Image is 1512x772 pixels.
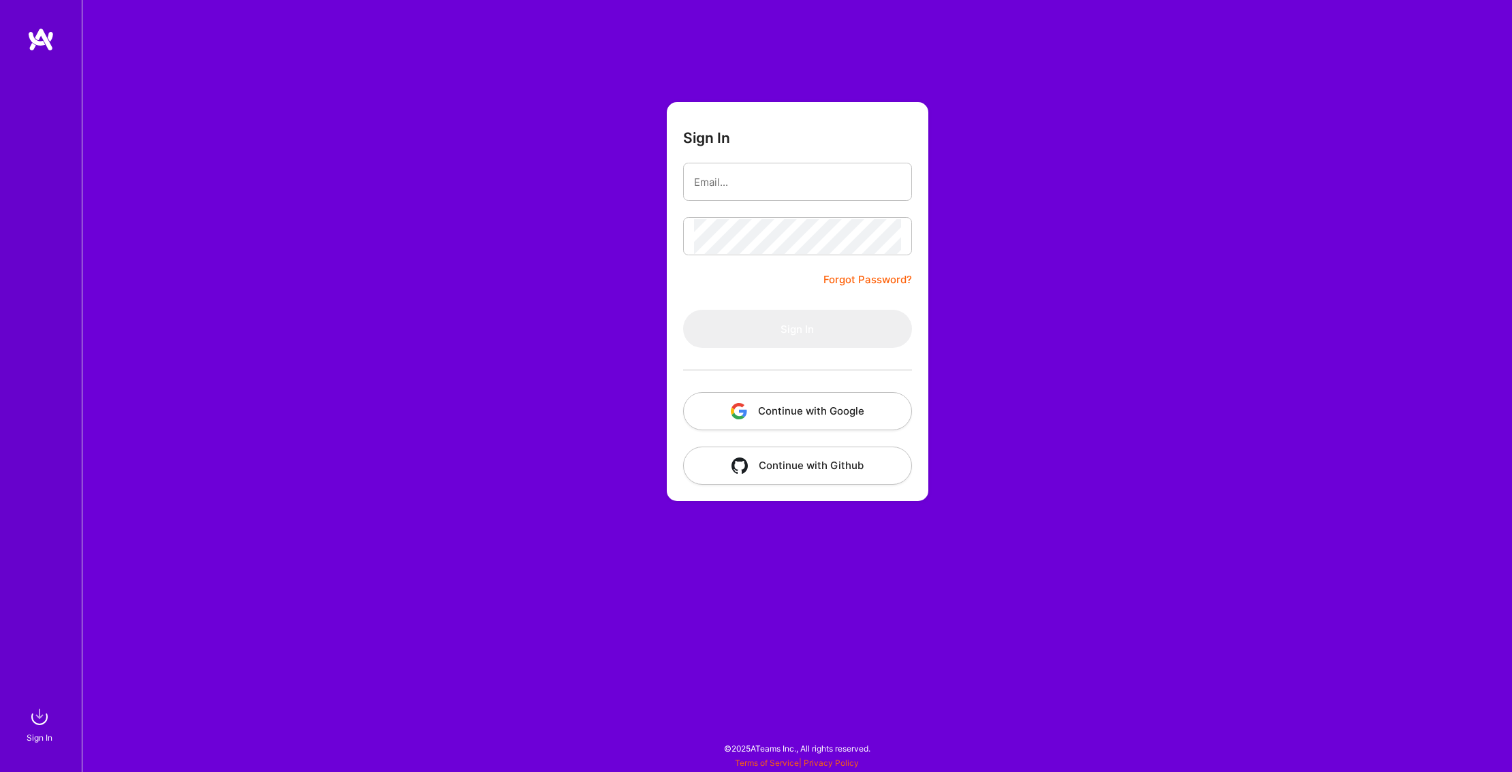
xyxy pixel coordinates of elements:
a: Privacy Policy [804,758,859,768]
img: icon [731,457,748,474]
img: icon [731,403,747,419]
div: Sign In [27,730,52,745]
span: | [735,758,859,768]
img: logo [27,27,54,52]
div: © 2025 ATeams Inc., All rights reserved. [82,731,1512,765]
a: Forgot Password? [823,272,912,288]
button: Continue with Github [683,447,912,485]
button: Continue with Google [683,392,912,430]
input: Email... [694,165,901,199]
h3: Sign In [683,129,730,146]
img: sign in [26,703,53,730]
a: sign inSign In [29,703,53,745]
a: Terms of Service [735,758,799,768]
button: Sign In [683,310,912,348]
